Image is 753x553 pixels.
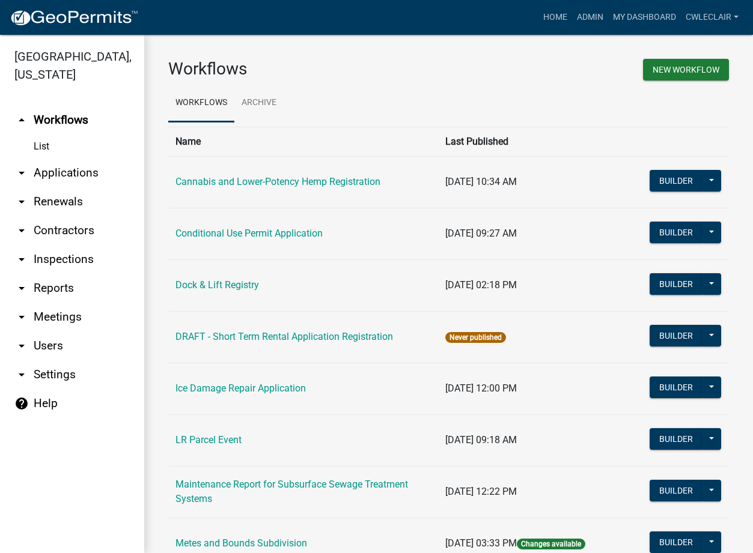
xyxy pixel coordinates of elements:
[572,6,608,29] a: Admin
[445,176,517,187] span: [DATE] 10:34 AM
[175,228,323,239] a: Conditional Use Permit Application
[650,325,703,346] button: Builder
[234,84,284,122] a: Archive
[445,434,517,446] span: [DATE] 09:18 AM
[175,331,393,342] a: DRAFT - Short Term Rental Application Registration
[14,281,29,295] i: arrow_drop_down
[445,537,517,549] span: [DATE] 03:33 PM
[517,539,585,549] span: Changes available
[643,59,729,80] button: New Workflow
[168,84,234,122] a: Workflows
[445,382,517,394] span: [DATE] 12:00 PM
[175,382,306,394] a: Ice Damage Repair Application
[168,59,440,79] h3: Workflows
[650,170,703,192] button: Builder
[650,480,703,501] button: Builder
[14,223,29,238] i: arrow_drop_down
[168,127,438,156] th: Name
[175,434,242,446] a: LR Parcel Event
[14,339,29,353] i: arrow_drop_down
[445,228,517,239] span: [DATE] 09:27 AM
[650,273,703,295] button: Builder
[14,367,29,382] i: arrow_drop_down
[650,428,703,450] button: Builder
[445,332,506,343] span: Never published
[445,279,517,291] span: [DATE] 02:18 PM
[14,252,29,267] i: arrow_drop_down
[175,479,408,504] a: Maintenance Report for Subsurface Sewage Treatment Systems
[14,310,29,324] i: arrow_drop_down
[14,396,29,411] i: help
[650,222,703,243] button: Builder
[681,6,743,29] a: cwleclair
[538,6,572,29] a: Home
[445,486,517,497] span: [DATE] 12:22 PM
[14,113,29,127] i: arrow_drop_up
[175,537,307,549] a: Metes and Bounds Subdivision
[175,279,259,291] a: Dock & Lift Registry
[14,195,29,209] i: arrow_drop_down
[608,6,681,29] a: My Dashboard
[14,166,29,180] i: arrow_drop_down
[650,376,703,398] button: Builder
[438,127,642,156] th: Last Published
[175,176,380,187] a: Cannabis and Lower-Potency Hemp Registration
[650,531,703,553] button: Builder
